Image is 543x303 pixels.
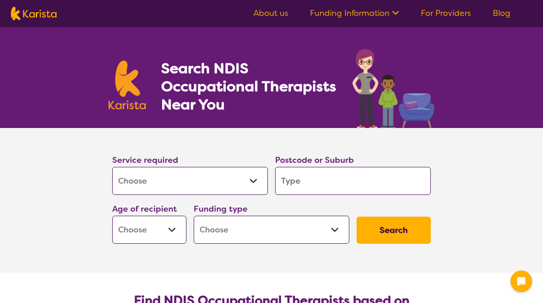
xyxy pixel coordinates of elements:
[112,204,177,214] label: Age of recipient
[275,167,431,195] input: Type
[352,49,434,128] img: occupational-therapy
[109,61,146,109] img: Karista logo
[253,8,288,19] a: About us
[310,8,399,19] a: Funding Information
[194,204,248,214] label: Funding type
[493,8,510,19] a: Blog
[275,155,354,166] label: Postcode or Suburb
[357,217,431,244] button: Search
[112,155,178,166] label: Service required
[421,8,471,19] a: For Providers
[11,7,57,20] img: Karista logo
[161,59,337,114] h1: Search NDIS Occupational Therapists Near You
